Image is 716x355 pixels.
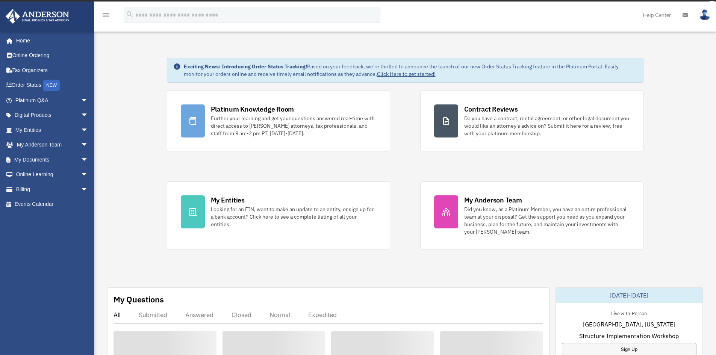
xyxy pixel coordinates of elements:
a: My Entities Looking for an EIN, want to make an update to an entity, or sign up for a bank accoun... [167,181,390,249]
div: [DATE]-[DATE] [556,288,702,303]
span: arrow_drop_down [81,167,96,183]
div: Submitted [139,311,167,319]
a: Digital Productsarrow_drop_down [5,108,100,123]
span: arrow_drop_down [81,137,96,153]
a: My Documentsarrow_drop_down [5,152,100,167]
div: Do you have a contract, rental agreement, or other legal document you would like an attorney's ad... [464,115,630,137]
a: Order StatusNEW [5,78,100,93]
div: My Entities [211,195,245,205]
a: My Entitiesarrow_drop_down [5,122,100,137]
a: Tax Organizers [5,63,100,78]
a: menu [101,13,111,20]
a: My Anderson Team Did you know, as a Platinum Member, you have an entire professional team at your... [420,181,643,249]
div: Normal [269,311,290,319]
div: Looking for an EIN, want to make an update to an entity, or sign up for a bank account? Click her... [211,205,376,228]
span: arrow_drop_down [81,108,96,123]
div: My Anderson Team [464,195,522,205]
div: close [709,1,714,6]
span: [GEOGRAPHIC_DATA], [US_STATE] [583,320,675,329]
div: Further your learning and get your questions answered real-time with direct access to [PERSON_NAM... [211,115,376,137]
div: Closed [232,311,251,319]
a: Contract Reviews Do you have a contract, rental agreement, or other legal document you would like... [420,91,643,151]
a: Platinum Knowledge Room Further your learning and get your questions answered real-time with dire... [167,91,390,151]
a: My Anderson Teamarrow_drop_down [5,137,100,153]
a: Platinum Q&Aarrow_drop_down [5,93,100,108]
div: Live & In-Person [605,309,653,317]
div: Contract Reviews [464,104,518,114]
img: User Pic [699,9,710,20]
strong: Exciting News: Introducing Order Status Tracking! [184,63,307,70]
span: arrow_drop_down [81,152,96,168]
span: arrow_drop_down [81,182,96,197]
span: arrow_drop_down [81,122,96,138]
div: Based on your feedback, we're thrilled to announce the launch of our new Order Status Tracking fe... [184,63,637,78]
span: Structure Implementation Workshop [579,331,679,340]
i: menu [101,11,111,20]
div: Platinum Knowledge Room [211,104,294,114]
i: search [126,10,134,18]
a: Home [5,33,96,48]
a: Online Learningarrow_drop_down [5,167,100,182]
img: Anderson Advisors Platinum Portal [3,9,71,24]
div: My Questions [114,294,164,305]
div: Did you know, as a Platinum Member, you have an entire professional team at your disposal? Get th... [464,205,630,236]
span: arrow_drop_down [81,93,96,108]
div: Expedited [308,311,337,319]
a: Online Ordering [5,48,100,63]
a: Billingarrow_drop_down [5,182,100,197]
div: All [114,311,121,319]
div: NEW [43,80,60,91]
a: Events Calendar [5,197,100,212]
a: Click Here to get started! [377,71,436,77]
div: Answered [185,311,213,319]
